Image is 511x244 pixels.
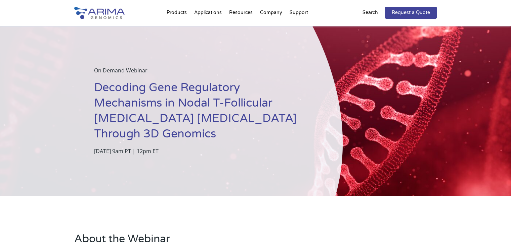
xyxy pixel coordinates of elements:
[94,147,309,156] p: [DATE] 9am PT | 12pm ET
[385,7,437,19] a: Request a Quote
[74,7,125,19] img: Arima-Genomics-logo
[363,8,378,17] p: Search
[94,80,309,147] h1: Decoding Gene Regulatory Mechanisms in Nodal T-Follicular [MEDICAL_DATA] [MEDICAL_DATA] Through 3...
[94,66,309,80] p: On Demand Webinar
